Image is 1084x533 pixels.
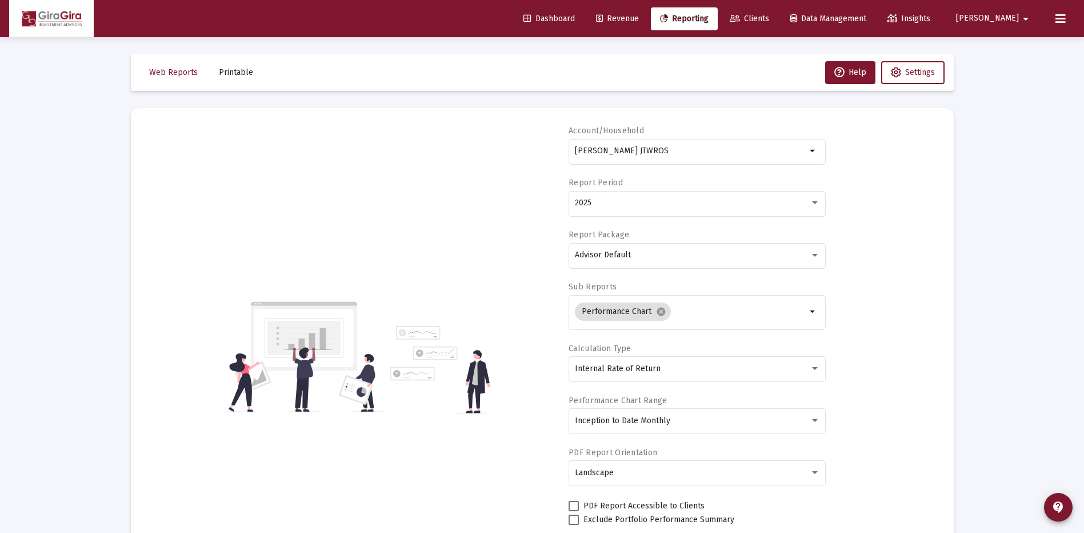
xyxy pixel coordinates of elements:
span: 2025 [575,198,591,208]
span: Help [834,67,866,77]
a: Reporting [651,7,718,30]
span: Reporting [660,14,709,23]
label: Performance Chart Range [569,396,667,405]
span: Data Management [790,14,866,23]
label: PDF Report Orientation [569,448,657,458]
span: Web Reports [149,67,198,77]
label: Calculation Type [569,344,631,353]
span: [PERSON_NAME] [956,14,1019,23]
a: Clients [721,7,778,30]
mat-icon: arrow_drop_down [806,144,820,158]
a: Revenue [587,7,648,30]
label: Report Period [569,178,623,188]
button: Web Reports [140,61,207,84]
label: Account/Household [569,126,644,136]
span: Dashboard [523,14,575,23]
button: Help [825,61,875,84]
span: Exclude Portfolio Performance Summary [583,513,734,527]
span: PDF Report Accessible to Clients [583,499,705,513]
span: Advisor Default [575,250,631,260]
img: reporting-alt [390,326,490,413]
span: Revenue [596,14,639,23]
label: Sub Reports [569,282,617,292]
a: Insights [878,7,939,30]
span: Insights [887,14,930,23]
mat-chip-list: Selection [575,300,806,323]
span: Printable [219,67,253,77]
span: Settings [905,67,935,77]
label: Report Package [569,230,629,240]
mat-icon: arrow_drop_down [1019,7,1033,30]
mat-chip: Performance Chart [575,303,671,321]
button: Printable [210,61,262,84]
span: Landscape [575,468,614,478]
mat-icon: contact_support [1051,500,1065,514]
img: Dashboard [18,7,85,30]
img: reporting [226,300,383,413]
span: Clients [730,14,769,23]
a: Data Management [781,7,875,30]
mat-icon: cancel [656,307,666,317]
mat-icon: arrow_drop_down [806,305,820,319]
button: Settings [881,61,945,84]
span: Inception to Date Monthly [575,416,670,425]
button: [PERSON_NAME] [942,7,1046,30]
a: Dashboard [514,7,584,30]
span: Internal Rate of Return [575,364,661,373]
input: Search or select an account or household [575,146,806,156]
